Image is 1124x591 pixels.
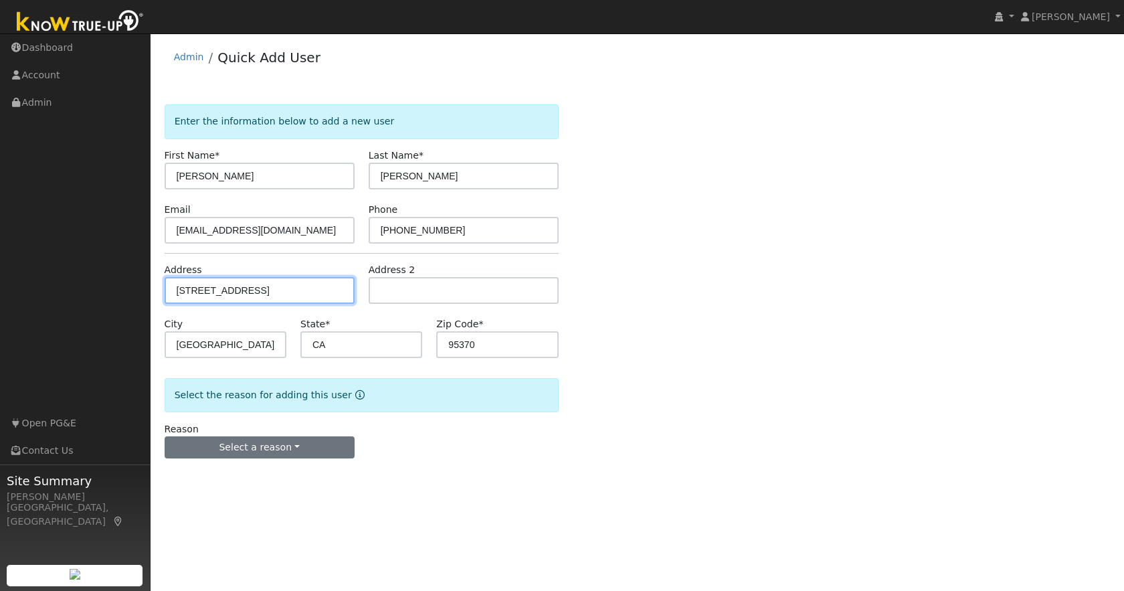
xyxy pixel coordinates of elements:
label: Address 2 [369,263,415,277]
div: Enter the information below to add a new user [165,104,559,139]
span: Required [215,150,219,161]
a: Reason for new user [352,390,365,400]
label: State [300,317,330,331]
div: [PERSON_NAME] [7,490,143,504]
label: Phone [369,203,398,217]
label: Zip Code [436,317,483,331]
a: Quick Add User [217,50,320,66]
div: Select the reason for adding this user [165,378,559,412]
span: Required [325,319,330,329]
a: Map [112,516,124,527]
img: Know True-Up [10,7,151,37]
span: [PERSON_NAME] [1032,11,1110,22]
label: Address [165,263,202,277]
label: Last Name [369,149,424,163]
span: Site Summary [7,472,143,490]
label: First Name [165,149,220,163]
div: [GEOGRAPHIC_DATA], [GEOGRAPHIC_DATA] [7,501,143,529]
label: City [165,317,183,331]
label: Reason [165,422,199,436]
span: Required [419,150,424,161]
button: Select a reason [165,436,355,459]
label: Email [165,203,191,217]
span: Required [478,319,483,329]
a: Admin [174,52,204,62]
img: retrieve [70,569,80,580]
